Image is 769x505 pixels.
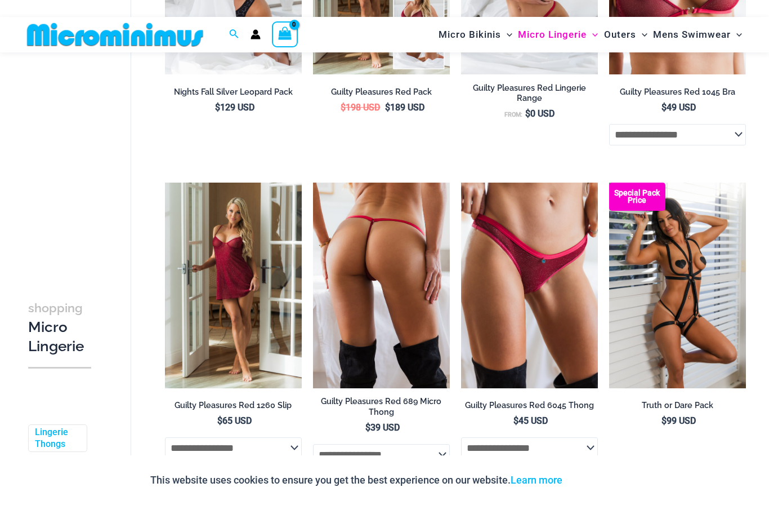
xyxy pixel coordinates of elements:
p: This website uses cookies to ensure you get the best experience on our website. [150,472,562,489]
span: $ [661,415,667,426]
span: Mens Swimwear [653,20,731,49]
a: Guilty Pleasures Red 689 Micro 01Guilty Pleasures Red 689 Micro 02Guilty Pleasures Red 689 Micro 02 [313,183,450,388]
span: Menu Toggle [731,20,742,49]
img: Guilty Pleasures Red 689 Micro 02 [313,183,450,388]
h2: Guilty Pleasures Red 1260 Slip [165,400,302,411]
h2: Guilty Pleasures Red Pack [313,87,450,98]
a: Guilty Pleasures Red 6045 Thong 01Guilty Pleasures Red 6045 Thong 02Guilty Pleasures Red 6045 Tho... [461,183,598,388]
a: Nights Fall Silver Leopard Pack [165,87,302,101]
bdi: 49 USD [661,102,696,113]
button: Accept [571,467,619,494]
span: Menu Toggle [636,20,647,49]
a: Guilty Pleasures Red 6045 Thong [461,400,598,415]
a: Guilty Pleasures Red 1260 Slip [165,400,302,415]
h2: Truth or Dare Pack [609,400,746,411]
h2: Nights Fall Silver Leopard Pack [165,87,302,98]
span: $ [215,102,220,113]
bdi: 99 USD [661,415,696,426]
h2: Guilty Pleasures Red 689 Micro Thong [313,396,450,417]
img: Guilty Pleasures Red 6045 Thong 01 [461,183,598,388]
a: Search icon link [229,28,239,42]
h3: Micro Lingerie [28,298,91,356]
span: $ [365,422,370,433]
span: From: [504,111,522,118]
nav: Site Navigation [434,19,746,51]
a: Account icon link [251,29,261,39]
a: Guilty Pleasures Red 1260 Slip 01Guilty Pleasures Red 1260 Slip 02Guilty Pleasures Red 1260 Slip 02 [165,183,302,388]
span: Menu Toggle [501,20,512,49]
h2: Guilty Pleasures Red Lingerie Range [461,83,598,104]
a: Mens SwimwearMenu ToggleMenu Toggle [650,20,745,49]
img: Guilty Pleasures Red 1260 Slip 01 [165,183,302,388]
h2: Guilty Pleasures Red 6045 Thong [461,400,598,411]
a: Micro LingerieMenu ToggleMenu Toggle [515,20,601,49]
span: shopping [28,301,83,315]
a: Lingerie Thongs [35,427,78,450]
iframe: TrustedSite Certified [28,38,129,263]
span: $ [513,415,518,426]
bdi: 189 USD [385,102,424,113]
bdi: 65 USD [217,415,252,426]
bdi: 198 USD [341,102,380,113]
a: Truth or Dare Black 1905 Bodysuit 611 Micro 07 Truth or Dare Black 1905 Bodysuit 611 Micro 06Trut... [609,183,746,388]
span: Outers [604,20,636,49]
span: $ [525,108,530,119]
a: Guilty Pleasures Red Pack [313,87,450,101]
span: Menu Toggle [587,20,598,49]
b: Special Pack Price [609,189,665,204]
bdi: 39 USD [365,422,400,433]
span: Micro Lingerie [518,20,587,49]
a: Guilty Pleasures Red 689 Micro Thong [313,396,450,422]
img: Truth or Dare Black 1905 Bodysuit 611 Micro 07 [609,183,746,388]
span: $ [341,102,346,113]
span: $ [217,415,222,426]
bdi: 0 USD [525,108,555,119]
a: Micro BikinisMenu ToggleMenu Toggle [436,20,515,49]
span: $ [661,102,667,113]
a: Guilty Pleasures Red 1045 Bra [609,87,746,101]
a: OutersMenu ToggleMenu Toggle [601,20,650,49]
bdi: 45 USD [513,415,548,426]
span: $ [385,102,390,113]
img: MM SHOP LOGO FLAT [23,22,208,47]
a: Truth or Dare Pack [609,400,746,415]
a: View Shopping Cart, empty [272,21,298,47]
a: Guilty Pleasures Red Lingerie Range [461,83,598,108]
bdi: 129 USD [215,102,254,113]
a: Learn more [511,474,562,486]
h2: Guilty Pleasures Red 1045 Bra [609,87,746,98]
span: Micro Bikinis [439,20,501,49]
